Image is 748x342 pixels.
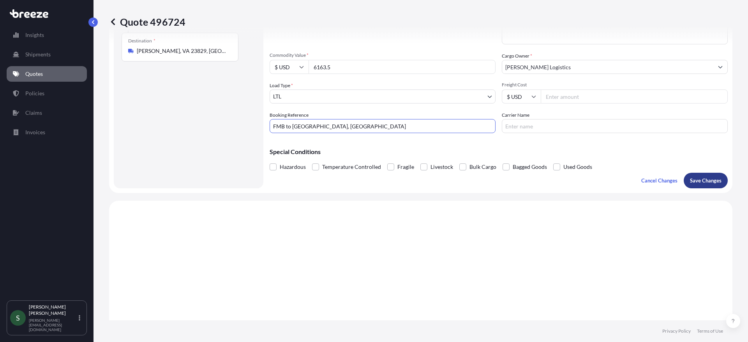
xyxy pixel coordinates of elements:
p: Shipments [25,51,51,58]
a: Insights [7,27,87,43]
input: Full name [502,60,713,74]
input: Enter amount [541,89,728,103]
button: LTL [270,89,496,103]
span: Livestock [430,161,453,173]
p: Save Changes [690,177,722,184]
p: Quotes [25,70,43,78]
input: Your internal reference [270,119,496,133]
p: Policies [25,89,44,97]
input: Enter name [502,119,728,133]
button: Cancel Changes [635,173,684,188]
input: Destination [137,47,229,55]
span: LTL [273,93,281,100]
span: Load Type [270,82,293,89]
a: Claims [7,105,87,121]
span: Hazardous [280,161,306,173]
a: Policies [7,86,87,101]
a: Privacy Policy [662,328,691,334]
span: Temperature Controlled [322,161,381,173]
p: [PERSON_NAME] [PERSON_NAME] [29,304,77,316]
span: Freight Cost [502,82,728,88]
p: Special Conditions [270,149,728,155]
button: Save Changes [684,173,728,188]
label: Cargo Owner [502,52,532,60]
p: Cancel Changes [641,177,677,184]
button: Show suggestions [713,60,727,74]
a: Quotes [7,66,87,82]
label: Booking Reference [270,111,309,119]
span: Bulk Cargo [469,161,496,173]
p: Insights [25,31,44,39]
p: Quote 496724 [109,16,185,28]
a: Shipments [7,47,87,62]
span: Used Goods [563,161,592,173]
input: Type amount [309,60,496,74]
span: S [16,314,20,322]
span: Bagged Goods [513,161,547,173]
label: Carrier Name [502,111,529,119]
p: [PERSON_NAME][EMAIL_ADDRESS][DOMAIN_NAME] [29,318,77,332]
p: Claims [25,109,42,117]
a: Terms of Use [697,328,723,334]
p: Invoices [25,128,45,136]
a: Invoices [7,125,87,140]
span: Commodity Value [270,52,496,58]
span: Fragile [397,161,414,173]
